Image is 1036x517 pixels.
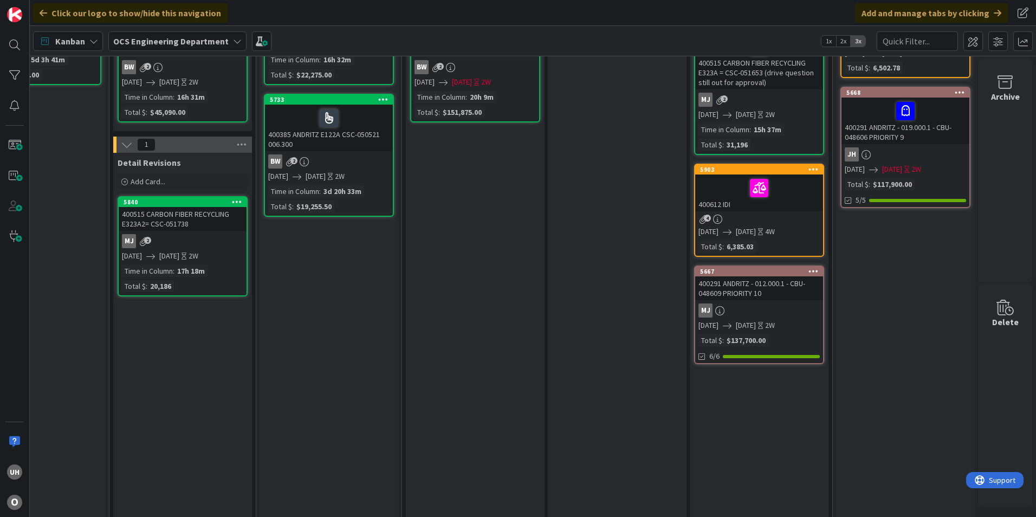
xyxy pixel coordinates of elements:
span: [DATE] [698,320,718,331]
span: [DATE] [736,320,756,331]
span: [DATE] [845,164,865,175]
a: 5733400385 ANDRITZ E122A CSC-050521 006.300BW[DATE][DATE]2WTime in Column:3d 20h 33mTotal $:$19,2... [264,94,394,217]
div: 400515 CARBON FIBER RECYCLING E323A = CSC-051653 (drive question still out for approval) [695,33,823,89]
div: 5733400385 ANDRITZ E122A CSC-050521 006.300 [265,95,393,151]
div: 2W [189,250,198,262]
span: 2 [144,63,151,70]
span: [DATE] [306,171,326,182]
a: 400385 ANDRITZ E127A CSC- 050693 016.000BW[DATE][DATE]2WTime in Column:20h 9mTotal $:$151,875.00 [410,22,540,122]
span: : [173,265,174,277]
div: 400515 CARBON FIBER RECYCLING E323A2= CSC-051738 [119,207,247,231]
div: Total $ [122,106,146,118]
div: 5903400612 IDI [695,165,823,211]
div: 5d 3h 41m [28,54,68,66]
div: 5668400291 ANDRITZ - 019.000.1 - CBU-048606 PRIORITY 9 [841,88,969,144]
div: Delete [992,315,1019,328]
div: 5840400515 CARBON FIBER RECYCLING E323A2= CSC-051738 [119,197,247,231]
div: Total $ [845,62,869,74]
span: 2 [144,237,151,244]
a: 400515 CARBON FIBER RECYCLING E323A = CSC-051653 (drive question still out for approval)MJ[DATE][... [694,22,824,155]
span: : [292,201,294,212]
div: 4W [765,226,775,237]
span: 2 [437,63,444,70]
span: [DATE] [882,164,902,175]
div: $137,700.00 [724,334,768,346]
div: 5903 [695,165,823,175]
div: Total $ [698,334,722,346]
span: [DATE] [452,76,472,88]
a: 5903400612 IDI[DATE][DATE]4WTotal $:6,385.03 [694,164,824,257]
span: : [146,280,147,292]
span: [DATE] [122,250,142,262]
span: 2 [290,157,297,164]
div: 2W [765,320,775,331]
div: 2W [765,109,775,120]
div: Total $ [268,69,292,81]
div: 5668 [846,89,969,96]
div: Total $ [845,178,869,190]
div: 20h 9m [467,91,496,103]
div: 5668 [841,88,969,98]
span: : [146,106,147,118]
div: $117,900.00 [870,178,915,190]
div: $151,875.00 [440,106,484,118]
a: 5840400515 CARBON FIBER RECYCLING E323A2= CSC-051738MJ[DATE][DATE]2WTime in Column:17h 18mTotal $... [118,196,248,296]
div: Add and manage tabs by clicking [855,3,1008,23]
span: : [173,91,174,103]
div: BW [411,60,539,74]
b: OCS Engineering Department [113,36,229,47]
div: 6,385.03 [724,241,756,253]
div: 2W [335,171,345,182]
div: 400515 CARBON FIBER RECYCLING E323A = CSC-051653 (drive question still out for approval) [695,23,823,89]
div: Time in Column [268,54,319,66]
input: Quick Filter... [877,31,958,51]
div: 16h 31m [174,91,208,103]
span: 4 [704,215,711,222]
span: [DATE] [122,76,142,88]
span: [DATE] [736,226,756,237]
a: 400385 ANDRITZ - 014.00 E123A CSC-050744BW[DATE][DATE]2WTime in Column:16h 31mTotal $:$45,090.00 [118,22,248,122]
span: : [722,139,724,151]
div: 2W [911,164,921,175]
div: O [7,495,22,510]
span: Support [23,2,49,15]
div: BW [415,60,429,74]
div: BW [122,60,136,74]
div: MJ [698,303,713,318]
span: 1x [821,36,836,47]
span: [DATE] [698,109,718,120]
span: 2x [836,36,851,47]
div: 16h 32m [321,54,354,66]
div: Total $ [268,201,292,212]
div: MJ [122,234,136,248]
span: : [722,334,724,346]
div: 5667 [695,267,823,276]
div: uh [7,464,22,480]
div: $19,255.50 [294,201,334,212]
div: 5667400291 ANDRITZ - 012.000.1 - CBU-048609 PRIORITY 10 [695,267,823,300]
span: [DATE] [159,76,179,88]
div: JH [845,147,859,161]
span: [DATE] [736,109,756,120]
div: 2W [189,76,198,88]
div: 17h 18m [174,265,208,277]
img: Visit kanbanzone.com [7,7,22,22]
div: $22,275.00 [294,69,334,81]
span: Detail Revisions [118,157,181,168]
div: 3d 20h 33m [321,185,364,197]
div: Total $ [698,139,722,151]
div: Time in Column [122,265,173,277]
div: Total $ [698,241,722,253]
div: Time in Column [268,185,319,197]
span: [DATE] [698,226,718,237]
div: MJ [695,93,823,107]
div: 20,186 [147,280,174,292]
span: 6/6 [709,351,720,362]
div: Total $ [415,106,438,118]
span: [DATE] [268,171,288,182]
span: : [869,178,870,190]
span: Kanban [55,35,85,48]
div: MJ [698,93,713,107]
span: : [438,106,440,118]
div: JH [841,147,969,161]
